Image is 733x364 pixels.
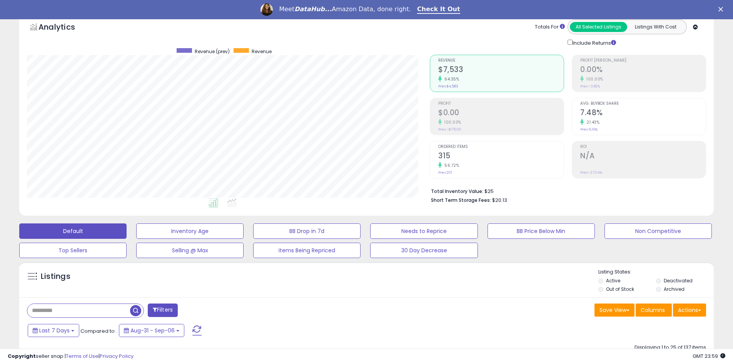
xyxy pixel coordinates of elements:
[438,170,452,175] small: Prev: 201
[634,344,706,351] div: Displaying 1 to 25 of 137 items
[438,65,564,75] h2: $7,533
[693,352,725,360] span: 2025-09-14 23:59 GMT
[370,223,478,239] button: Needs to Reprice
[562,38,625,47] div: Include Returns
[488,223,595,239] button: BB Price Below Min
[438,108,564,119] h2: $0.00
[294,5,332,13] i: DataHub...
[570,22,627,32] button: All Selected Listings
[664,277,693,284] label: Deactivated
[66,352,99,360] a: Terms of Use
[442,163,459,168] small: 56.72%
[438,145,564,149] span: Ordered Items
[8,352,36,360] strong: Copyright
[580,145,706,149] span: ROI
[606,277,620,284] label: Active
[39,327,70,334] span: Last 7 Days
[438,84,458,89] small: Prev: $4,583
[130,327,175,334] span: Aug-31 - Sep-06
[584,119,599,125] small: 21.43%
[417,5,460,14] a: Check It Out
[641,306,665,314] span: Columns
[252,48,272,55] span: Revenue
[438,102,564,106] span: Profit
[19,223,127,239] button: Default
[136,223,244,239] button: Inventory Age
[370,243,478,258] button: 30 Day Decrease
[438,151,564,162] h2: 315
[604,223,712,239] button: Non Competitive
[580,65,706,75] h2: 0.00%
[580,127,598,132] small: Prev: 6.16%
[580,102,706,106] span: Avg. Buybox Share
[431,186,700,195] li: $25
[580,84,600,89] small: Prev: -3.82%
[664,286,685,292] label: Archived
[253,223,361,239] button: BB Drop in 7d
[606,286,634,292] label: Out of Stock
[253,243,361,258] button: Items Being Repriced
[580,59,706,63] span: Profit [PERSON_NAME]
[673,304,706,317] button: Actions
[148,304,178,317] button: Filters
[8,353,134,360] div: seller snap | |
[718,7,726,12] div: Close
[431,188,483,195] b: Total Inventory Value:
[492,196,507,204] span: $20.13
[636,304,672,317] button: Columns
[598,268,714,276] p: Listing States:
[584,76,603,82] small: 100.00%
[627,22,684,32] button: Listings With Cost
[100,352,134,360] a: Privacy Policy
[119,324,184,337] button: Aug-31 - Sep-06
[80,327,116,335] span: Compared to:
[19,243,127,258] button: Top Sellers
[195,48,230,55] span: Revenue (prev)
[431,197,491,203] b: Short Term Storage Fees:
[442,119,461,125] small: 100.00%
[41,271,70,282] h5: Listings
[136,243,244,258] button: Selling @ Max
[260,3,273,16] img: Profile image for Georgie
[535,23,565,31] div: Totals For
[594,304,634,317] button: Save View
[580,170,602,175] small: Prev: -27.04%
[38,22,90,34] h5: Analytics
[442,76,459,82] small: 64.35%
[28,324,79,337] button: Last 7 Days
[580,151,706,162] h2: N/A
[438,59,564,63] span: Revenue
[279,5,411,13] div: Meet Amazon Data, done right.
[580,108,706,119] h2: 7.48%
[438,127,461,132] small: Prev: -$175.00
